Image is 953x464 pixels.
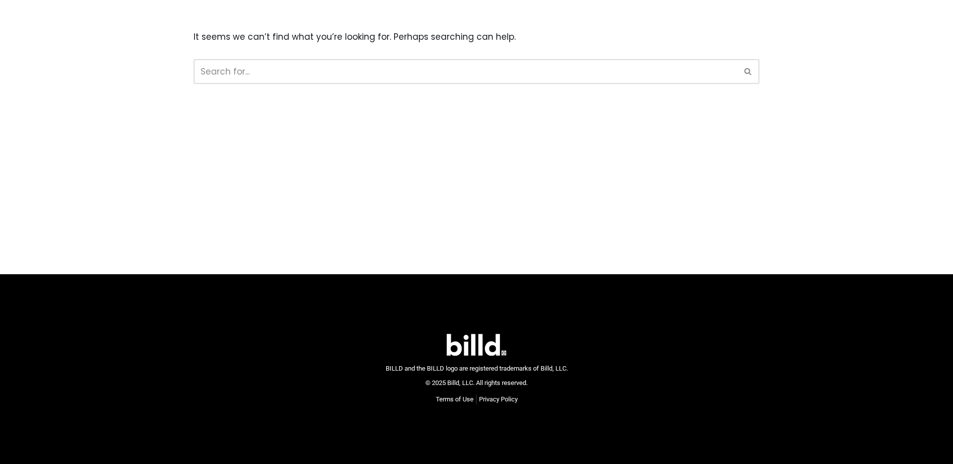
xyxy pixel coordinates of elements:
[737,59,759,84] button: Search
[436,394,518,404] nav: Menu
[194,30,759,44] p: It seems we can’t find what you’re looking for. Perhaps searching can help.
[194,59,737,84] input: Search
[386,365,568,387] span: BILLD and the BILLD logo are registered trademarks of Billd, LLC. © 2025 Billd, LLC. All rights r...
[436,394,474,404] a: Terms of Use
[479,394,518,404] a: Privacy Policy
